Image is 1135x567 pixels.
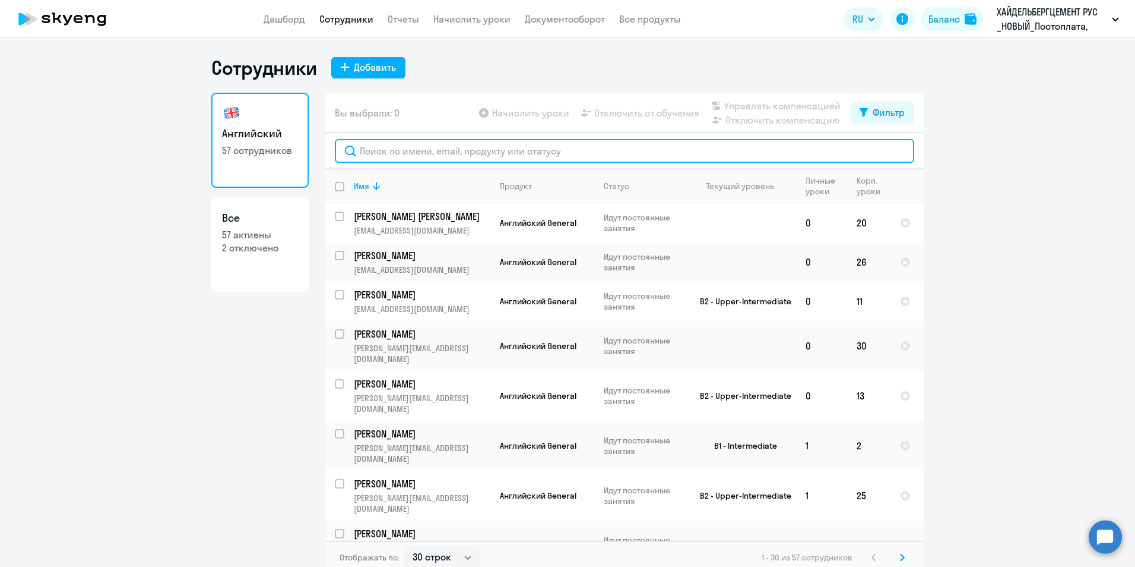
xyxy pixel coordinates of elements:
div: Продукт [500,181,594,191]
span: Вы выбрали: 0 [335,106,400,120]
td: 0 [796,282,847,321]
a: Начислить уроки [433,13,511,25]
p: Идут постоянные занятия [604,291,685,312]
input: Поиск по имени, email, продукту или статусу [335,139,914,163]
button: RU [844,7,883,31]
p: [PERSON_NAME] [354,427,488,440]
p: [PERSON_NAME] [354,249,488,262]
p: 2 отключено [222,241,298,254]
span: Английский General [500,257,576,267]
div: Имя [354,181,369,191]
h3: Английский [222,126,298,141]
p: [PERSON_NAME] [354,377,488,390]
a: Английский57 сотрудников [211,93,309,188]
p: Идут постоянные занятия [604,535,685,556]
div: Корп. уроки [857,175,890,197]
a: Все57 активны2 отключено [211,197,309,292]
a: [PERSON_NAME] [354,527,490,540]
td: 13 [847,371,890,421]
a: [PERSON_NAME] [PERSON_NAME] [354,210,490,223]
p: Идут постоянные занятия [604,385,685,407]
h1: Сотрудники [211,56,317,80]
td: B2 - Upper-Intermediate [686,371,796,421]
p: ХАЙДЕЛЬБЕРГЦЕМЕНТ РУС _НОВЫЙ_Постоплата, ХАЙДЕЛЬБЕРГЦЕМЕНТ РУС, ООО [997,5,1107,33]
div: Имя [354,181,490,191]
p: Идут постоянные занятия [604,485,685,506]
a: [PERSON_NAME] [354,377,490,390]
a: [PERSON_NAME] [354,249,490,262]
a: [PERSON_NAME] [354,327,490,341]
td: B2 - Upper-Intermediate [686,471,796,521]
td: 0 [796,203,847,242]
p: 57 активны [222,228,298,241]
div: Личные уроки [806,175,847,197]
td: 1 [796,421,847,471]
td: B1 - Intermediate [686,421,796,471]
span: Английский General [500,341,576,351]
span: 1 - 30 из 57 сотрудников [762,552,852,563]
a: [PERSON_NAME] [354,477,490,490]
button: Балансbalance [921,7,984,31]
p: [PERSON_NAME] [354,327,488,341]
td: 0 [796,242,847,282]
div: Текущий уровень [706,181,774,191]
p: [PERSON_NAME][EMAIL_ADDRESS][DOMAIN_NAME] [354,343,490,364]
td: 11 [847,282,890,321]
span: Английский General [500,440,576,451]
p: [EMAIL_ADDRESS][DOMAIN_NAME] [354,225,490,236]
p: [PERSON_NAME][EMAIL_ADDRESS][DOMAIN_NAME] [354,443,490,464]
a: Все продукты [619,13,681,25]
td: 20 [847,203,890,242]
div: Добавить [354,60,396,74]
p: [PERSON_NAME] [PERSON_NAME] [354,210,488,223]
td: B2 - Upper-Intermediate [686,282,796,321]
button: Добавить [331,57,405,78]
a: [PERSON_NAME] [354,427,490,440]
p: [PERSON_NAME] [354,477,488,490]
h3: Все [222,210,298,226]
td: 2 [847,421,890,471]
a: Отчеты [388,13,419,25]
span: Английский General [500,218,576,228]
a: Документооборот [525,13,605,25]
p: [PERSON_NAME][EMAIL_ADDRESS][DOMAIN_NAME] [354,393,490,414]
span: Английский General [500,296,576,307]
div: Фильтр [873,105,905,119]
img: balance [965,13,977,25]
td: 0 [796,321,847,371]
p: 57 сотрудников [222,144,298,157]
p: [PERSON_NAME] [354,288,488,301]
span: Английский General [500,540,576,551]
td: 1 [796,471,847,521]
div: Продукт [500,181,532,191]
p: [EMAIL_ADDRESS][DOMAIN_NAME] [354,304,490,314]
td: 25 [847,471,890,521]
td: 0 [796,371,847,421]
span: RU [852,12,863,26]
span: Отображать по: [340,552,400,563]
p: Идут постоянные занятия [604,435,685,456]
p: [PERSON_NAME] [354,527,488,540]
a: [PERSON_NAME] [354,288,490,301]
p: Идут постоянные занятия [604,212,685,234]
img: english [222,103,241,122]
a: Дашборд [264,13,305,25]
button: Фильтр [850,102,914,124]
p: [EMAIL_ADDRESS][DOMAIN_NAME] [354,264,490,275]
td: 26 [847,242,890,282]
div: Корп. уроки [857,175,882,197]
div: Личные уроки [806,175,839,197]
button: ХАЙДЕЛЬБЕРГЦЕМЕНТ РУС _НОВЫЙ_Постоплата, ХАЙДЕЛЬБЕРГЦЕМЕНТ РУС, ООО [991,5,1125,33]
div: Текущий уровень [695,181,795,191]
p: Идут постоянные занятия [604,335,685,357]
a: Сотрудники [319,13,373,25]
div: Статус [604,181,629,191]
p: [PERSON_NAME][EMAIL_ADDRESS][DOMAIN_NAME] [354,493,490,514]
p: Идут постоянные занятия [604,251,685,273]
span: Английский General [500,390,576,401]
div: Баланс [928,12,960,26]
td: 30 [847,321,890,371]
span: Английский General [500,490,576,501]
div: Статус [604,181,685,191]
